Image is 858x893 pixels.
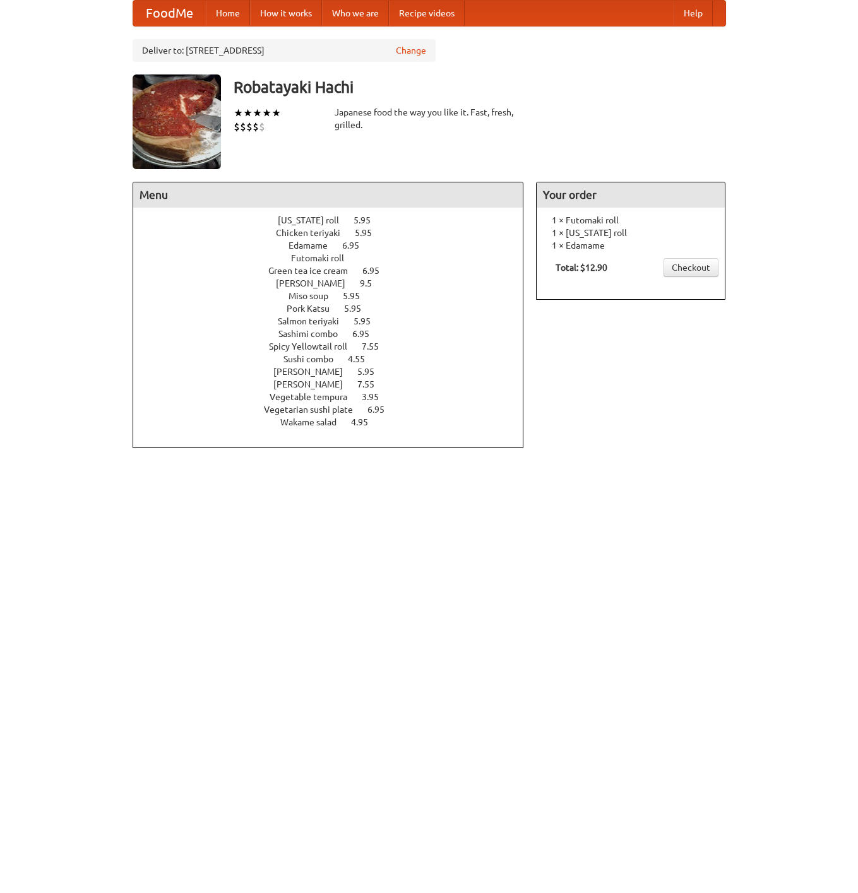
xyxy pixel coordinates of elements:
[273,379,398,389] a: [PERSON_NAME] 7.55
[253,120,259,134] li: $
[287,304,342,314] span: Pork Katsu
[289,240,383,251] a: Edamame 6.95
[543,239,718,252] li: 1 × Edamame
[206,1,250,26] a: Home
[270,392,360,402] span: Vegetable tempura
[269,341,402,352] a: Spicy Yellowtail roll 7.55
[355,228,384,238] span: 5.95
[276,278,395,288] a: [PERSON_NAME] 9.5
[264,405,408,415] a: Vegetarian sushi plate 6.95
[357,367,387,377] span: 5.95
[234,106,243,120] li: ★
[289,291,341,301] span: Miso soup
[283,354,388,364] a: Sushi combo 4.55
[243,106,253,120] li: ★
[269,341,360,352] span: Spicy Yellowtail roll
[273,379,355,389] span: [PERSON_NAME]
[389,1,465,26] a: Recipe videos
[287,304,384,314] a: Pork Katsu 5.95
[283,354,346,364] span: Sushi combo
[674,1,713,26] a: Help
[270,392,402,402] a: Vegetable tempura 3.95
[278,215,394,225] a: [US_STATE] roll 5.95
[543,214,718,227] li: 1 × Futomaki roll
[291,253,380,263] a: Futomaki roll
[268,266,360,276] span: Green tea ice cream
[268,266,403,276] a: Green tea ice cream 6.95
[342,240,372,251] span: 6.95
[234,120,240,134] li: $
[537,182,725,208] h4: Your order
[264,405,366,415] span: Vegetarian sushi plate
[234,74,726,100] h3: Robatayaki Hachi
[246,120,253,134] li: $
[343,291,372,301] span: 5.95
[278,329,350,339] span: Sashimi combo
[362,392,391,402] span: 3.95
[351,417,381,427] span: 4.95
[322,1,389,26] a: Who we are
[276,228,395,238] a: Chicken teriyaki 5.95
[344,304,374,314] span: 5.95
[253,106,262,120] li: ★
[543,227,718,239] li: 1 × [US_STATE] roll
[291,253,357,263] span: Futomaki roll
[348,354,378,364] span: 4.55
[133,39,436,62] div: Deliver to: [STREET_ADDRESS]
[367,405,397,415] span: 6.95
[354,215,383,225] span: 5.95
[352,329,382,339] span: 6.95
[259,120,265,134] li: $
[354,316,383,326] span: 5.95
[289,240,340,251] span: Edamame
[250,1,322,26] a: How it works
[280,417,391,427] a: Wakame salad 4.95
[278,316,394,326] a: Salmon teriyaki 5.95
[362,266,392,276] span: 6.95
[271,106,281,120] li: ★
[276,278,358,288] span: [PERSON_NAME]
[273,367,355,377] span: [PERSON_NAME]
[280,417,349,427] span: Wakame salad
[240,120,246,134] li: $
[133,1,206,26] a: FoodMe
[362,341,391,352] span: 7.55
[335,106,524,131] div: Japanese food the way you like it. Fast, fresh, grilled.
[262,106,271,120] li: ★
[273,367,398,377] a: [PERSON_NAME] 5.95
[664,258,718,277] a: Checkout
[360,278,384,288] span: 9.5
[133,74,221,169] img: angular.jpg
[289,291,383,301] a: Miso soup 5.95
[278,329,393,339] a: Sashimi combo 6.95
[556,263,607,273] b: Total: $12.90
[133,182,523,208] h4: Menu
[278,215,352,225] span: [US_STATE] roll
[396,44,426,57] a: Change
[357,379,387,389] span: 7.55
[278,316,352,326] span: Salmon teriyaki
[276,228,353,238] span: Chicken teriyaki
